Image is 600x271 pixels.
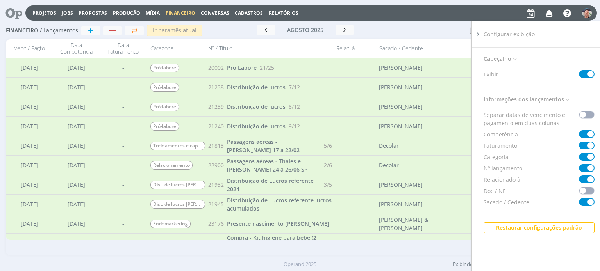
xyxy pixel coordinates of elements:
span: Dist. de lucros [PERSON_NAME] [150,200,205,209]
span: Informações dos lançamentos [484,94,571,105]
a: Pro Labore [227,64,257,72]
span: Exibindo 10 de 10 [453,260,493,267]
span: 9/12 [289,122,300,130]
div: Categoria [484,153,595,161]
button: Mídia [143,10,162,16]
span: 23176 [208,220,224,228]
span: Pró-labore [150,103,179,111]
span: 21240 [208,122,224,130]
span: Propostas [79,10,107,16]
img: C [582,8,592,18]
span: Distribuição de lucros [227,83,286,91]
button: Jobs [59,10,75,16]
div: Categoria [146,42,205,55]
div: [DATE] [6,195,53,214]
span: 21945 [208,200,224,208]
button: agosto 2025 [275,25,336,35]
span: 21932 [208,181,224,189]
span: / Lançamentos [40,27,78,34]
span: Distribuição de lucros [227,122,286,130]
div: [PERSON_NAME] [379,83,423,91]
span: Endomarketing [150,220,191,228]
button: Conversas [198,10,232,16]
div: [DATE] [6,175,53,194]
div: Venc / Pagto [6,42,53,55]
div: [PERSON_NAME] [379,181,423,189]
div: [DATE] [6,117,53,136]
u: mês atual [170,27,196,34]
a: Relatórios [269,10,298,16]
span: Compra - Kit higiene para bebê (2 unidades - [PERSON_NAME] e [PERSON_NAME]) [227,234,316,258]
button: C [582,6,592,20]
div: Relac. à [332,42,375,55]
div: [PERSON_NAME] & [PERSON_NAME] [379,216,469,232]
div: [DATE] [53,78,100,97]
a: Mídia [146,10,160,16]
button: Projetos [30,10,59,16]
button: + [81,26,100,35]
span: Distribuição de Lucros referente lucros acumulados [227,197,332,212]
span: Cadastros [235,10,263,16]
div: Decolar [379,161,399,169]
div: [DATE] [53,136,100,155]
div: [DATE] [6,97,53,116]
div: Competência [484,130,595,138]
a: Distribuição de Lucros referente 2024 [227,177,321,193]
span: Pró-labore [150,83,179,92]
div: [DATE] [53,175,100,194]
div: Sacado / Cedente [375,42,473,55]
div: Relacionado à [484,175,595,184]
span: 8/12 [289,103,300,111]
a: Compra - Kit higiene para bebê (2 unidades - [PERSON_NAME] e [PERSON_NAME]) [227,234,332,258]
a: Passagens aéreas - [PERSON_NAME] 17 a 22/02 [227,138,321,154]
div: [DATE] [53,156,100,175]
div: - [100,195,146,214]
a: Presente nascimento [PERSON_NAME] [227,220,329,228]
div: Decolar [379,142,399,150]
span: Financeiro [6,27,38,34]
button: Cadastros [232,10,265,16]
span: Distribuição de lucros [227,103,286,110]
div: [DATE] [53,195,100,214]
div: [PERSON_NAME] [379,200,423,208]
button: Ir paramês atual [147,25,202,36]
div: Exibir [484,70,595,78]
button: Produção [111,10,143,16]
button: Relatórios [266,10,301,16]
div: - [100,214,146,233]
div: - [100,136,146,155]
span: 21/25 [260,64,274,72]
div: [PERSON_NAME] [379,103,423,111]
div: Separar datas de vencimento e pagamento em duas colunas [484,111,595,127]
span: Pro Labore [227,64,257,71]
div: [DATE] [53,58,100,77]
span: Passagens aéreas - [PERSON_NAME] 17 a 22/02 [227,138,300,154]
span: 21238 [208,83,224,91]
span: 21813 [208,142,224,150]
div: [DATE] [6,234,53,258]
button: Restaurar configurações padrão [484,222,595,233]
div: [DATE] [53,117,100,136]
span: Passagens aéreas - Thales e [PERSON_NAME] 24 a 26/06 SP [227,158,308,173]
div: [DATE] [53,234,100,258]
span: Treinamentos e capacitações [150,142,205,150]
a: Distribuição de lucros [227,83,286,91]
span: agosto 2025 [287,26,323,34]
span: + [88,26,93,35]
div: [DATE] [6,156,53,175]
div: - [100,117,146,136]
button: Propostas [76,10,109,16]
span: 20002 [208,64,224,72]
span: Dist. de lucros [PERSON_NAME] [150,181,205,189]
div: [DATE] [53,214,100,233]
a: Distribuição de lucros [227,122,286,130]
span: 3/5 [324,181,332,189]
span: 5/6 [324,142,332,150]
div: Sacado / Cedente [484,198,595,206]
span: 22900 [208,161,224,169]
span: Financeiro [166,10,195,16]
span: Distribuição de Lucros referente 2024 [227,177,314,193]
div: [DATE] [53,97,100,116]
div: Data Competência [53,42,100,55]
div: - [100,234,146,258]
